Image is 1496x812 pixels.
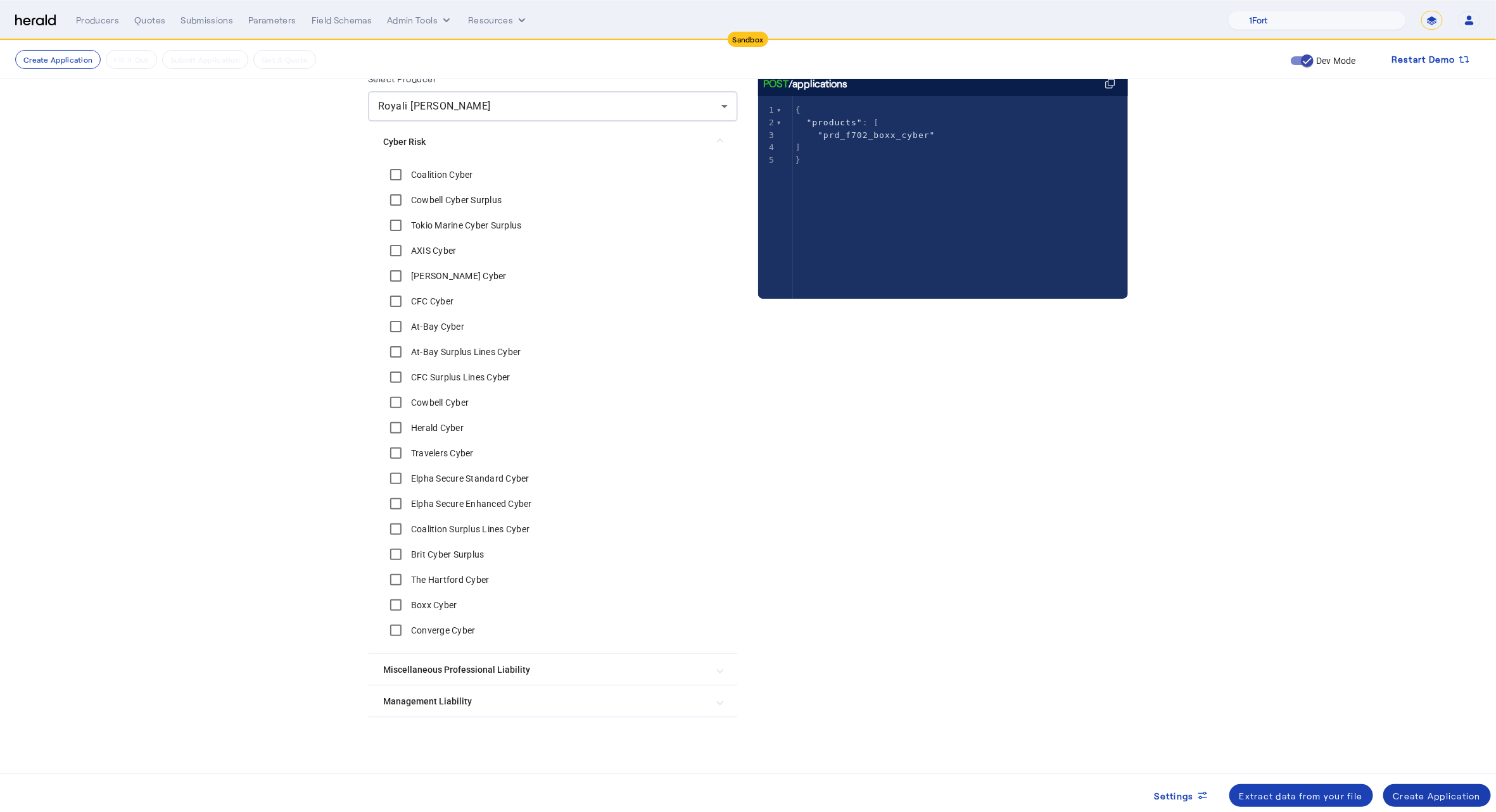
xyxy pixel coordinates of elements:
[796,118,880,127] span: : [
[409,523,529,535] label: Coalition Surplus Lines Cyber
[818,130,935,140] span: "prd_f702_boxx_cyber"
[409,219,522,232] label: Tokio Marine Cyber Surplus
[758,154,777,166] div: 5
[1239,789,1363,803] div: Extract data from your file
[409,270,507,282] label: [PERSON_NAME] Cyber
[796,105,801,115] span: {
[409,548,485,561] label: Brit Cyber Surplus
[758,141,777,154] div: 4
[1391,52,1455,67] span: Restart Demo
[409,472,529,485] label: Elpha Secure Standard Cyber
[312,14,372,27] div: Field Schemas
[409,168,473,181] label: Coalition Cyber
[1144,784,1219,807] button: Settings
[409,194,502,206] label: Cowbell Cyber Surplus
[383,695,707,708] mat-panel-title: Management Liability
[796,155,801,165] span: }
[409,396,469,409] label: Cowbell Cyber
[758,71,1128,273] herald-code-block: /applications
[758,129,777,142] div: 3
[763,76,789,91] span: POST
[106,50,156,69] button: Fill it Out
[409,320,464,333] label: At-Bay Cyber
[378,100,491,112] span: Royali [PERSON_NAME]
[409,371,510,384] label: CFC Surplus Lines Cyber
[409,244,457,257] label: AXIS Cyber
[368,654,738,685] mat-expansion-panel-header: Miscellaneous Professional Liability
[409,599,457,611] label: Boxx Cyber
[368,162,738,653] div: Cyber Risk
[796,142,801,152] span: ]
[181,14,233,27] div: Submissions
[468,14,528,27] button: Resources dropdown menu
[1393,789,1481,803] div: Create Application
[368,122,738,162] mat-expansion-panel-header: Cyber Risk
[383,663,707,677] mat-panel-title: Miscellaneous Professional Liability
[409,295,453,308] label: CFC Cyber
[15,15,56,27] img: Herald Logo
[1155,789,1194,803] span: Settings
[162,50,248,69] button: Submit Application
[758,104,777,116] div: 1
[1229,784,1373,807] button: Extract data from your file
[76,14,119,27] div: Producers
[758,116,777,129] div: 2
[409,346,521,358] label: At-Bay Surplus Lines Cyber
[807,118,863,127] span: "products"
[253,50,316,69] button: Get A Quote
[15,50,101,69] button: Create Application
[409,497,532,510] label: Elpha Secure Enhanced Cyber
[763,76,847,91] div: /applications
[1383,784,1492,807] button: Create Application
[409,447,474,459] label: Travelers Cyber
[1314,54,1356,67] label: Dev Mode
[383,135,707,149] mat-panel-title: Cyber Risk
[134,14,165,27] div: Quotes
[728,32,769,47] div: Sandbox
[409,422,464,434] label: Herald Cyber
[248,14,296,27] div: Parameters
[409,624,476,637] label: Converge Cyber
[409,573,490,586] label: The Hartford Cyber
[1381,48,1481,71] button: Restart Demo
[368,686,738,716] mat-expansion-panel-header: Management Liability
[387,14,453,27] button: internal dropdown menu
